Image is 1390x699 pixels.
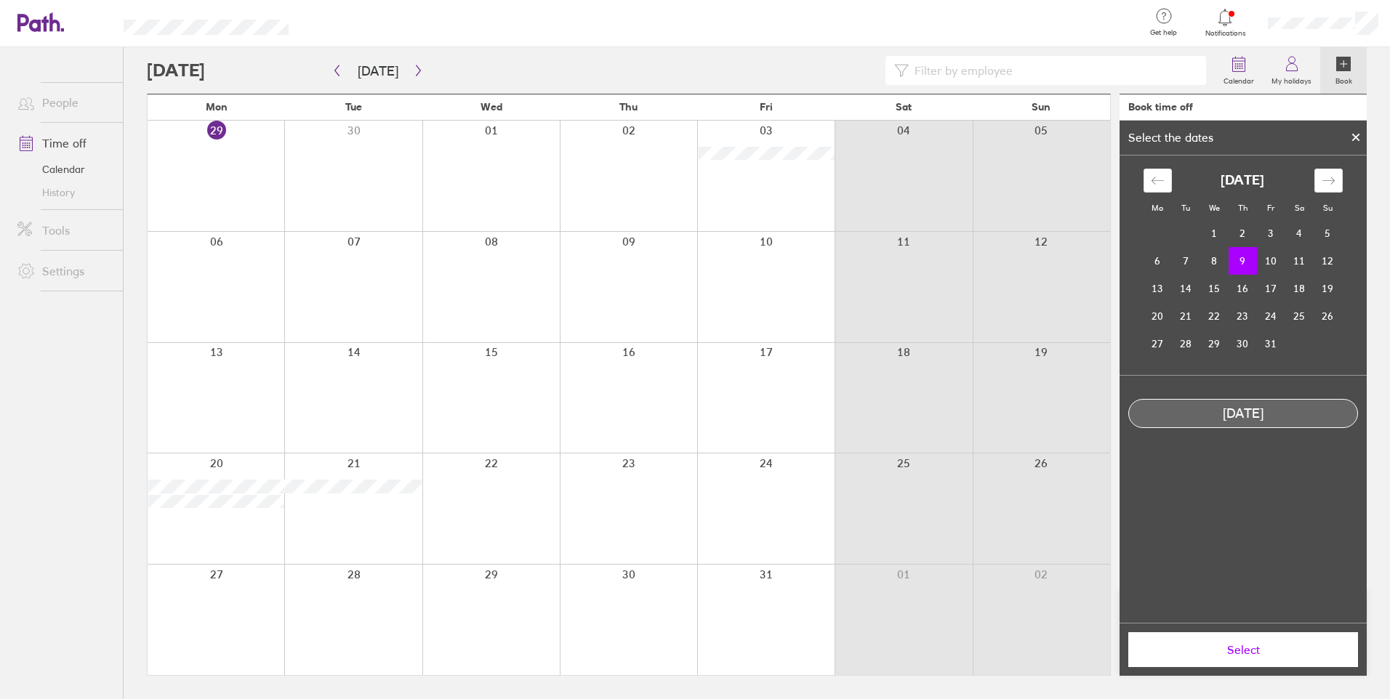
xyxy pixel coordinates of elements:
a: Notifications [1202,7,1249,38]
td: Wednesday, October 1, 2025 [1200,219,1229,247]
label: My holidays [1263,73,1320,86]
a: Time off [6,129,123,158]
td: Sunday, October 26, 2025 [1314,302,1342,330]
span: Notifications [1202,29,1249,38]
td: Saturday, October 11, 2025 [1285,247,1314,275]
div: [DATE] [1129,406,1357,421]
td: Monday, October 6, 2025 [1144,247,1172,275]
td: Tuesday, October 7, 2025 [1172,247,1200,275]
small: Fr [1267,203,1274,213]
td: Friday, October 24, 2025 [1257,302,1285,330]
td: Saturday, October 18, 2025 [1285,275,1314,302]
a: People [6,88,123,117]
span: Wed [481,101,502,113]
a: History [6,181,123,204]
a: My holidays [1263,47,1320,94]
div: Calendar [1128,155,1359,375]
td: Thursday, October 30, 2025 [1229,330,1257,357]
label: Book [1327,73,1361,86]
button: Select [1128,632,1358,667]
div: Book time off [1128,101,1193,113]
td: Wednesday, October 22, 2025 [1200,302,1229,330]
td: Monday, October 27, 2025 [1144,330,1172,357]
span: Get help [1140,28,1187,37]
small: Tu [1181,203,1190,213]
span: Select [1138,643,1348,656]
td: Monday, October 20, 2025 [1144,302,1172,330]
td: Friday, October 17, 2025 [1257,275,1285,302]
td: Wednesday, October 29, 2025 [1200,330,1229,357]
td: Wednesday, October 8, 2025 [1200,247,1229,275]
input: Filter by employee [909,57,1197,84]
span: Sun [1032,101,1050,113]
a: Calendar [1215,47,1263,94]
td: Selected. Thursday, October 9, 2025 [1229,247,1257,275]
small: Mo [1152,203,1163,213]
td: Thursday, October 16, 2025 [1229,275,1257,302]
span: Tue [345,101,362,113]
td: Thursday, October 23, 2025 [1229,302,1257,330]
td: Tuesday, October 14, 2025 [1172,275,1200,302]
td: Saturday, October 25, 2025 [1285,302,1314,330]
label: Calendar [1215,73,1263,86]
td: Friday, October 10, 2025 [1257,247,1285,275]
a: Tools [6,216,123,245]
td: Tuesday, October 28, 2025 [1172,330,1200,357]
td: Tuesday, October 21, 2025 [1172,302,1200,330]
span: Mon [206,101,228,113]
small: We [1209,203,1220,213]
td: Sunday, October 5, 2025 [1314,219,1342,247]
a: Book [1320,47,1367,94]
small: Th [1238,203,1248,213]
span: Fri [760,101,773,113]
td: Wednesday, October 15, 2025 [1200,275,1229,302]
td: Thursday, October 2, 2025 [1229,219,1257,247]
span: Sat [896,101,912,113]
button: [DATE] [346,59,410,83]
small: Sa [1295,203,1304,213]
td: Saturday, October 4, 2025 [1285,219,1314,247]
small: Su [1323,203,1333,213]
td: Friday, October 31, 2025 [1257,330,1285,357]
td: Friday, October 3, 2025 [1257,219,1285,247]
td: Monday, October 13, 2025 [1144,275,1172,302]
strong: [DATE] [1221,173,1264,188]
a: Settings [6,256,123,286]
span: Thu [619,101,638,113]
td: Sunday, October 12, 2025 [1314,247,1342,275]
a: Calendar [6,158,123,181]
div: Move backward to switch to the previous month. [1144,169,1172,193]
div: Select the dates [1120,131,1222,144]
td: Sunday, October 19, 2025 [1314,275,1342,302]
div: Move forward to switch to the next month. [1314,169,1343,193]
